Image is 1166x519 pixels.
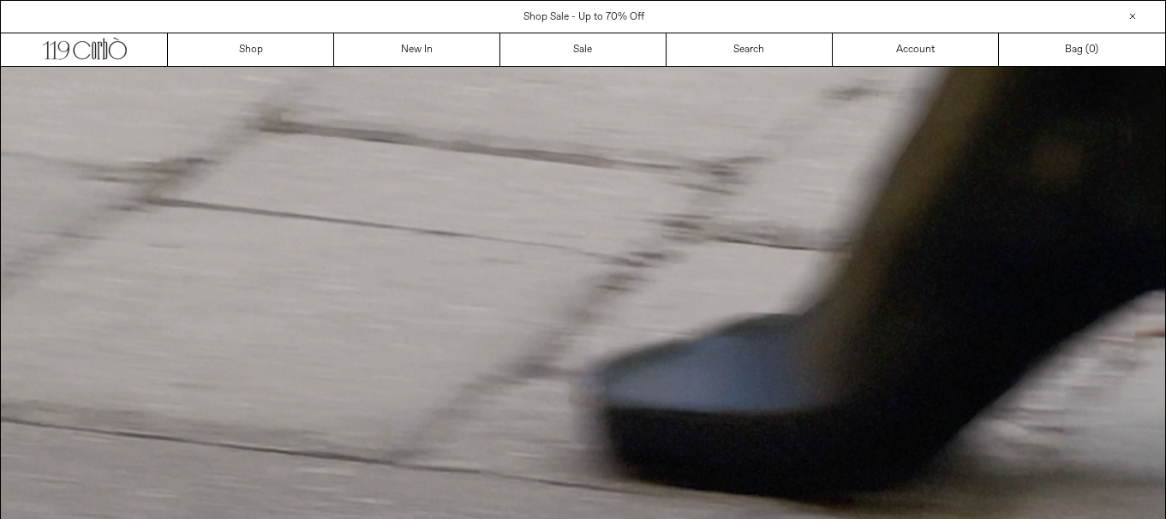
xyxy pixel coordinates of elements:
span: 0 [1089,43,1095,57]
a: Account [833,33,999,66]
span: ) [1089,42,1098,57]
a: Shop [168,33,334,66]
a: Bag () [999,33,1165,66]
a: New In [334,33,500,66]
a: Shop Sale - Up to 70% Off [523,10,644,24]
a: Sale [500,33,667,66]
a: Search [667,33,833,66]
